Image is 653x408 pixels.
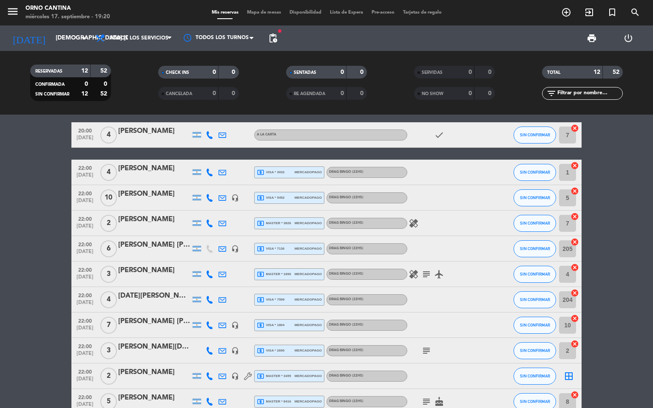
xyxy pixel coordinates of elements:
div: [PERSON_NAME] [PERSON_NAME] [118,239,190,250]
span: 22:00 [74,264,96,274]
span: 22:00 [74,163,96,172]
span: DRAG BINGO (22Hs) [329,400,363,403]
span: mercadopago [295,297,322,302]
strong: 0 [213,69,216,75]
button: SIN CONFIRMAR [514,164,556,181]
span: master * 1890 [257,270,291,278]
span: [DATE] [74,325,96,335]
i: headset_mic [231,372,239,380]
i: menu [6,5,19,18]
span: [DATE] [74,135,96,145]
span: CANCELADA [166,92,192,96]
div: Orno Cantina [26,4,110,13]
span: 22:00 [74,341,96,351]
span: [DATE] [74,300,96,310]
i: local_atm [257,372,264,380]
span: SENTADAS [294,70,316,75]
i: power_settings_new [623,33,633,43]
span: NO SHOW [422,92,443,96]
i: cancel [571,187,579,195]
span: [DATE] [74,172,96,182]
strong: 0 [488,69,493,75]
span: visa * 1804 [257,321,284,329]
span: RE AGENDADA [294,92,325,96]
i: exit_to_app [584,7,594,17]
span: visa * 2690 [257,347,284,355]
button: SIN CONFIRMAR [514,317,556,334]
span: [DATE] [74,198,96,208]
span: Mapa de mesas [243,10,285,15]
i: local_atm [257,347,264,355]
span: Pre-acceso [367,10,399,15]
i: headset_mic [231,245,239,253]
span: DRAG BINGO (22Hs) [329,170,363,174]
span: SIN CONFIRMAR [520,170,550,174]
i: local_atm [257,296,264,304]
span: 20:00 [74,125,96,135]
i: check [434,130,444,140]
span: 22:00 [74,366,96,376]
i: cancel [571,238,579,246]
strong: 52 [100,68,109,74]
span: 4 [100,164,117,181]
strong: 12 [593,69,600,75]
span: 3 [100,266,117,283]
div: [PERSON_NAME] [118,126,190,137]
span: [DATE] [74,249,96,259]
i: cancel [571,212,579,221]
span: SIN CONFIRMAR [520,374,550,378]
span: visa * 7136 [257,245,284,253]
i: subject [421,346,432,356]
span: SIN CONFIRMAR [520,132,550,137]
div: [PERSON_NAME] [118,367,190,378]
strong: 0 [341,69,344,75]
i: headset_mic [231,347,239,355]
i: turned_in_not [607,7,617,17]
span: master * 3826 [257,219,291,227]
span: DRAG BINGO (22Hs) [329,196,363,199]
span: 3 [100,342,117,359]
span: RESERVADAS [35,69,62,73]
button: SIN CONFIRMAR [514,215,556,232]
span: master * 3455 [257,372,291,380]
span: DRAG BINGO (22Hs) [329,374,363,377]
i: local_atm [257,245,264,253]
i: local_atm [257,321,264,329]
span: CHECK INS [166,70,189,75]
button: SIN CONFIRMAR [514,368,556,385]
div: [PERSON_NAME] [118,392,190,403]
span: 22:00 [74,214,96,223]
i: local_atm [257,219,264,227]
i: search [630,7,640,17]
span: mercadopago [295,399,322,404]
span: mercadopago [295,322,322,328]
span: mercadopago [295,169,322,175]
span: [DATE] [74,223,96,233]
span: SIN CONFIRMAR [520,297,550,302]
span: SIN CONFIRMAR [520,323,550,327]
span: mercadopago [295,271,322,277]
input: Filtrar por nombre... [556,89,622,98]
span: 10 [100,189,117,206]
span: SIN CONFIRMAR [520,348,550,353]
button: SIN CONFIRMAR [514,127,556,144]
strong: 0 [468,69,472,75]
span: SIN CONFIRMAR [35,92,69,96]
strong: 0 [85,81,88,87]
strong: 12 [81,68,88,74]
span: DRAG BINGO (22Hs) [329,221,363,225]
span: SIN CONFIRMAR [520,272,550,276]
div: [PERSON_NAME] [PERSON_NAME] [118,316,190,327]
span: Lista de Espera [326,10,367,15]
span: DRAG BINGO (22Hs) [329,247,363,250]
i: cancel [571,314,579,323]
span: [DATE] [74,351,96,360]
i: cancel [571,289,579,297]
strong: 0 [360,69,365,75]
button: SIN CONFIRMAR [514,189,556,206]
span: Disponibilidad [285,10,326,15]
strong: 0 [104,81,109,87]
span: 22:00 [74,239,96,249]
span: visa * 5452 [257,194,284,202]
i: arrow_drop_down [79,33,89,43]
